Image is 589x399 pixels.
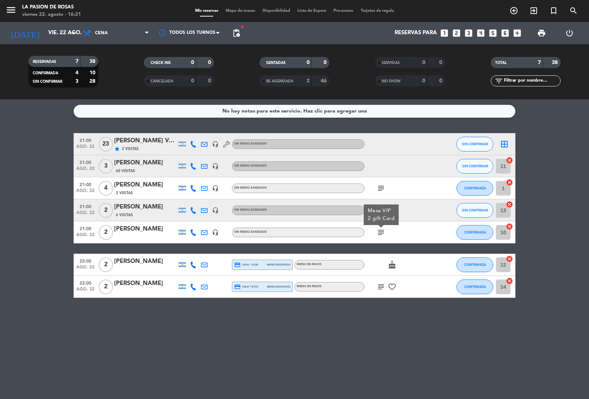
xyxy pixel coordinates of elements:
span: mercadopago [267,284,290,289]
i: search [569,6,578,15]
span: Sin menú asignado [234,186,267,189]
i: cancel [506,255,513,263]
span: Mapa de mesas [222,9,259,13]
strong: 7 [538,60,541,65]
span: 2 [99,279,113,294]
strong: 0 [191,78,194,83]
div: Mesa VIP 2 gift Card [368,207,395,222]
i: star [114,146,120,152]
span: 2 [99,257,113,272]
span: 21:00 [76,158,95,166]
strong: 0 [422,78,425,83]
span: SIN CONFIRMAR [462,164,488,168]
i: looks_5 [488,28,498,38]
span: Sin menú asignado [234,142,267,145]
span: 4 [99,181,113,196]
strong: 0 [208,78,212,83]
span: 21:00 [76,136,95,144]
div: [PERSON_NAME] [114,257,177,266]
span: ago. 22 [76,188,95,197]
div: No hay notas para este servicio. Haz clic para agregar una [222,107,367,115]
span: SENTADAS [266,61,286,65]
span: mercadopago [267,262,290,267]
div: viernes 22. agosto - 16:21 [22,11,81,18]
span: pending_actions [232,29,241,38]
i: cake [388,260,396,269]
span: 2 Visitas [116,190,133,196]
button: CONFIRMADA [456,181,493,196]
strong: 4 [75,70,78,75]
i: cancel [506,223,513,230]
span: fiber_manual_record [240,25,244,29]
div: [PERSON_NAME] [114,224,177,234]
i: subject [377,184,385,193]
strong: 38 [89,59,97,64]
span: CONFIRMADA [464,230,486,234]
span: 21:00 [76,202,95,210]
span: visa * 9715 [234,284,258,290]
span: 21:00 [76,180,95,188]
span: CONFIRMADA [464,263,486,267]
span: SERVIDAS [382,61,400,65]
strong: 0 [422,60,425,65]
span: 2 Visitas [122,146,139,152]
span: 23 [99,137,113,152]
button: menu [6,4,17,18]
i: add_box [512,28,522,38]
i: headset_mic [212,207,219,214]
div: [PERSON_NAME] [114,158,177,168]
button: CONFIRMADA [456,279,493,294]
span: MENU DE PASOS [297,285,322,288]
span: 2 [99,225,113,240]
i: power_settings_new [565,29,574,38]
span: Disponibilidad [259,9,294,13]
i: cancel [506,277,513,285]
span: 60 Visitas [116,168,135,174]
span: visa * 4136 [234,261,258,268]
i: headset_mic [212,185,219,192]
div: [PERSON_NAME] Valencia [PERSON_NAME] [114,136,177,146]
strong: 7 [75,59,78,64]
span: ago. 22 [76,144,95,153]
i: menu [6,4,17,15]
span: ago. 22 [76,232,95,241]
div: [PERSON_NAME] [114,279,177,288]
span: RE AGENDADA [266,79,293,83]
span: Mis reservas [191,9,222,13]
span: ago. 22 [76,265,95,273]
span: TOTAL [495,61,507,65]
strong: 0 [439,78,444,83]
i: subject [377,228,385,237]
i: headset_mic [212,163,219,170]
strong: 0 [191,60,194,65]
span: CONFIRMADA [464,186,486,190]
div: [PERSON_NAME] [114,202,177,212]
span: Sin menú asignado [234,164,267,167]
i: credit_card [234,261,241,268]
span: MENU DE PASOS [297,263,322,266]
span: CANCELADA [151,79,173,83]
div: [PERSON_NAME] [114,180,177,190]
span: SIN CONFIRMAR [33,80,62,83]
strong: 0 [307,60,310,65]
span: NO SHOW [382,79,401,83]
i: looks_one [440,28,449,38]
i: headset_mic [212,141,219,147]
strong: 28 [89,79,97,84]
span: CONFIRMADA [464,285,486,289]
button: SIN CONFIRMAR [456,137,493,152]
i: cancel [506,179,513,186]
button: CONFIRMADA [456,225,493,240]
strong: 0 [439,60,444,65]
span: 3 [99,159,113,174]
span: Sin menú asignado [234,231,267,234]
i: [DATE] [6,25,45,41]
span: 22:00 [76,278,95,287]
span: Pre-acceso [330,9,357,13]
button: SIN CONFIRMAR [456,203,493,218]
i: subject [377,282,385,291]
i: looks_4 [476,28,486,38]
i: filter_list [494,76,503,85]
strong: 0 [324,60,328,65]
button: CONFIRMADA [456,257,493,272]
